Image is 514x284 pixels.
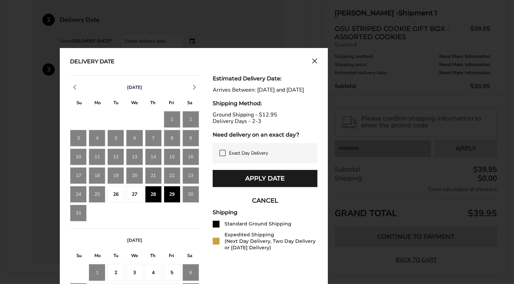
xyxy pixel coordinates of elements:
[225,221,291,227] div: Standard Ground Shipping
[213,192,317,209] button: CANCEL
[144,98,162,109] div: T
[213,131,317,138] div: Need delivery on an exact day?
[312,58,317,66] button: Close calendar
[88,98,107,109] div: M
[181,98,199,109] div: S
[213,209,317,216] div: Shipping
[213,170,317,187] button: Apply Date
[144,251,162,262] div: T
[88,251,107,262] div: M
[124,237,145,243] button: [DATE]
[162,98,180,109] div: F
[107,98,125,109] div: T
[213,87,317,93] div: Arrives Between: [DATE] and [DATE]
[213,112,317,125] div: Ground Shipping - $12.95 Delivery Days - 2-3
[127,84,142,91] span: [DATE]
[213,75,317,82] div: Estimated Delivery Date:
[124,84,145,91] button: [DATE]
[162,251,180,262] div: F
[225,232,317,251] div: Expedited Shipping (Next Day Delivery, Two Day Delivery or [DATE] Delivery)
[70,58,114,66] div: Delivery Date
[70,98,88,109] div: S
[229,150,268,156] span: Exact Day Delivery
[70,251,88,262] div: S
[125,98,144,109] div: W
[125,251,144,262] div: W
[181,251,199,262] div: S
[107,251,125,262] div: T
[127,237,142,243] span: [DATE]
[213,100,317,107] div: Shipping Method:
